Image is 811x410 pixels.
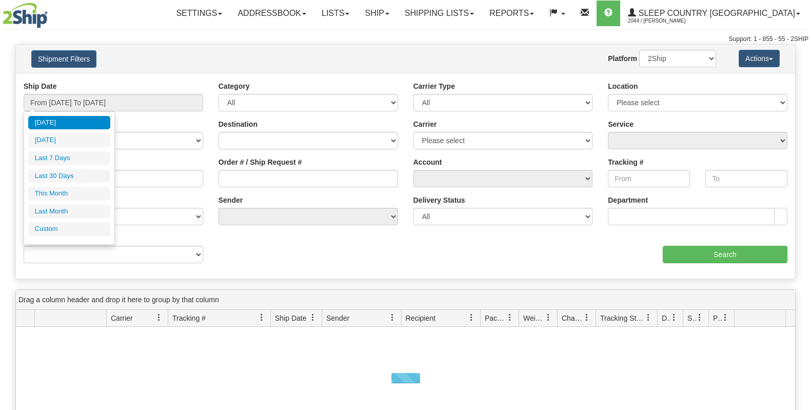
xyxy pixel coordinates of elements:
a: Tracking # filter column settings [253,309,270,326]
label: Category [219,81,250,91]
span: Charge [562,313,583,323]
label: Delivery Status [413,195,465,205]
iframe: chat widget [787,152,810,257]
label: Department [608,195,648,205]
a: Sender filter column settings [384,309,401,326]
span: Tracking # [172,313,206,323]
span: Pickup Status [713,313,722,323]
a: Delivery Status filter column settings [665,309,683,326]
span: Delivery Status [662,313,670,323]
a: Packages filter column settings [501,309,519,326]
img: logo2044.jpg [3,3,48,28]
label: Order # / Ship Request # [219,157,302,167]
span: 2044 / [PERSON_NAME] [628,16,705,26]
span: Packages [485,313,506,323]
li: [DATE] [28,116,110,130]
li: [DATE] [28,133,110,147]
label: Destination [219,119,258,129]
span: Shipment Issues [687,313,696,323]
a: Sleep Country [GEOGRAPHIC_DATA] 2044 / [PERSON_NAME] [620,1,808,26]
label: Platform [608,53,637,64]
a: Lists [314,1,357,26]
a: Settings [168,1,230,26]
label: Ship Date [24,81,57,91]
input: From [608,170,690,187]
div: Support: 1 - 855 - 55 - 2SHIP [3,35,808,44]
li: Custom [28,222,110,236]
a: Recipient filter column settings [463,309,480,326]
a: Charge filter column settings [578,309,596,326]
a: Addressbook [230,1,314,26]
input: To [705,170,787,187]
label: Service [608,119,634,129]
button: Shipment Filters [31,50,96,68]
li: Last Month [28,205,110,219]
div: grid grouping header [16,290,795,310]
span: Ship Date [275,313,306,323]
button: Actions [739,50,780,67]
a: Reports [482,1,542,26]
span: Tracking Status [600,313,645,323]
label: Sender [219,195,243,205]
input: Search [663,246,787,263]
a: Weight filter column settings [540,309,557,326]
a: Ship [357,1,397,26]
li: Last 30 Days [28,169,110,183]
span: Sender [326,313,349,323]
li: Last 7 Days [28,151,110,165]
label: Carrier [413,119,437,129]
span: Carrier [111,313,133,323]
a: Carrier filter column settings [150,309,168,326]
span: Weight [523,313,545,323]
a: Shipping lists [397,1,482,26]
a: Shipment Issues filter column settings [691,309,708,326]
li: This Month [28,187,110,201]
a: Ship Date filter column settings [304,309,322,326]
a: Tracking Status filter column settings [640,309,657,326]
label: Account [413,157,442,167]
label: Location [608,81,638,91]
a: Pickup Status filter column settings [717,309,734,326]
span: Sleep Country [GEOGRAPHIC_DATA] [636,9,795,17]
label: Carrier Type [413,81,455,91]
span: Recipient [406,313,436,323]
label: Tracking # [608,157,643,167]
